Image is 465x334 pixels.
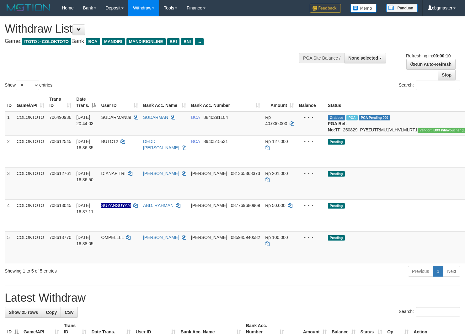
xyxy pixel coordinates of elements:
[47,93,74,111] th: Trans ID: activate to sort column ascending
[265,139,288,144] span: Rp 127.000
[191,171,227,176] span: [PERSON_NAME]
[299,234,323,241] div: - - -
[126,38,166,45] span: MANDIRIONLINE
[359,115,390,120] span: PGA Pending
[189,93,263,111] th: Bank Acc. Number: activate to sort column ascending
[328,235,345,241] span: Pending
[328,139,345,145] span: Pending
[5,3,52,13] img: MOTION_logo.png
[433,266,443,277] a: 1
[195,38,203,45] span: ...
[5,81,52,90] label: Show entries
[443,266,460,277] a: Next
[265,171,288,176] span: Rp 201.000
[5,292,460,304] h1: Latest Withdraw
[191,235,227,240] span: [PERSON_NAME]
[191,139,200,144] span: BCA
[348,56,378,61] span: None selected
[76,171,94,182] span: [DATE] 16:36:50
[433,53,451,58] strong: 00:00:10
[297,93,325,111] th: Balance
[5,111,14,136] td: 1
[76,115,94,126] span: [DATE] 20:44:03
[49,171,71,176] span: 708612761
[5,231,14,263] td: 5
[204,139,228,144] span: Copy 8940515531 to clipboard
[101,115,131,120] span: SUDARMAN89
[344,53,386,63] button: None selected
[141,93,189,111] th: Bank Acc. Name: activate to sort column ascending
[416,307,460,316] input: Search:
[49,235,71,240] span: 708613770
[143,115,168,120] a: SUDARMAN
[5,265,189,274] div: Showing 1 to 5 of 5 entries
[5,93,14,111] th: ID
[101,171,126,176] span: DIANAFITRI
[265,115,287,126] span: Rp 40.000.000
[49,139,71,144] span: 708612545
[5,307,42,318] a: Show 25 rows
[14,135,47,167] td: COLOKTOTO
[101,203,131,208] span: Nama rekening ada tanda titik/strip, harap diedit
[102,38,125,45] span: MANDIRI
[42,307,61,318] a: Copy
[265,235,288,240] span: Rp 100.000
[399,307,460,316] label: Search:
[46,310,57,315] span: Copy
[299,53,344,63] div: PGA Site Balance /
[14,231,47,263] td: COLOKTOTO
[399,81,460,90] label: Search:
[191,203,227,208] span: [PERSON_NAME]
[263,93,297,111] th: Amount: activate to sort column ascending
[5,199,14,231] td: 4
[14,111,47,136] td: COLOKTOTO
[328,115,345,120] span: Grabbed
[299,170,323,177] div: - - -
[299,202,323,209] div: - - -
[61,307,78,318] a: CSV
[346,115,357,120] span: Marked by cbgkecap
[328,121,347,132] b: PGA Ref. No:
[416,81,460,90] input: Search:
[310,4,341,13] img: Feedback.jpg
[143,235,179,240] a: [PERSON_NAME]
[438,70,456,80] a: Stop
[408,266,433,277] a: Previous
[86,38,100,45] span: BCA
[14,199,47,231] td: COLOKTOTO
[386,4,418,12] img: panduan.png
[76,235,94,246] span: [DATE] 16:38:05
[167,38,179,45] span: BRI
[204,115,228,120] span: Copy 8840291104 to clipboard
[65,310,74,315] span: CSV
[5,23,304,35] h1: Withdraw List
[191,115,200,120] span: BCA
[350,4,377,13] img: Button%20Memo.svg
[49,115,71,120] span: 706490936
[299,138,323,145] div: - - -
[231,235,260,240] span: Copy 085945940582 to clipboard
[16,81,39,90] select: Showentries
[143,203,174,208] a: ABD. RAHMAN
[231,171,260,176] span: Copy 081365368373 to clipboard
[49,203,71,208] span: 708613045
[74,93,99,111] th: Date Trans.: activate to sort column descending
[406,53,451,58] span: Refreshing in:
[231,203,260,208] span: Copy 087769680969 to clipboard
[265,203,286,208] span: Rp 50.000
[99,93,140,111] th: User ID: activate to sort column ascending
[143,139,179,150] a: DEDDI [PERSON_NAME]
[299,114,323,120] div: - - -
[14,93,47,111] th: Game/API: activate to sort column ascending
[9,310,38,315] span: Show 25 rows
[76,139,94,150] span: [DATE] 16:36:35
[101,235,124,240] span: OMPELLLL
[14,167,47,199] td: COLOKTOTO
[5,167,14,199] td: 3
[328,203,345,209] span: Pending
[101,139,118,144] span: BUTO12
[22,38,71,45] span: ITOTO > COLOKTOTO
[406,59,456,70] a: Run Auto-Refresh
[181,38,193,45] span: BNI
[5,38,304,45] h4: Game: Bank:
